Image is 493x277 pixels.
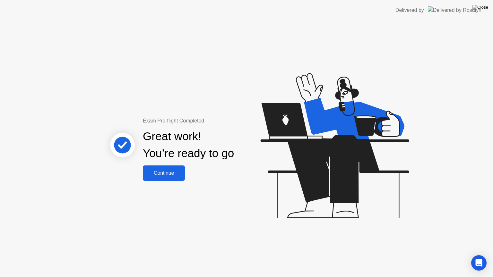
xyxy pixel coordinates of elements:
[472,5,488,10] img: Close
[428,6,481,14] img: Delivered by Rosalyn
[471,255,487,271] div: Open Intercom Messenger
[143,165,185,181] button: Continue
[395,6,424,14] div: Delivered by
[145,170,183,176] div: Continue
[143,117,275,125] div: Exam Pre-flight Completed
[143,128,234,162] div: Great work! You’re ready to go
